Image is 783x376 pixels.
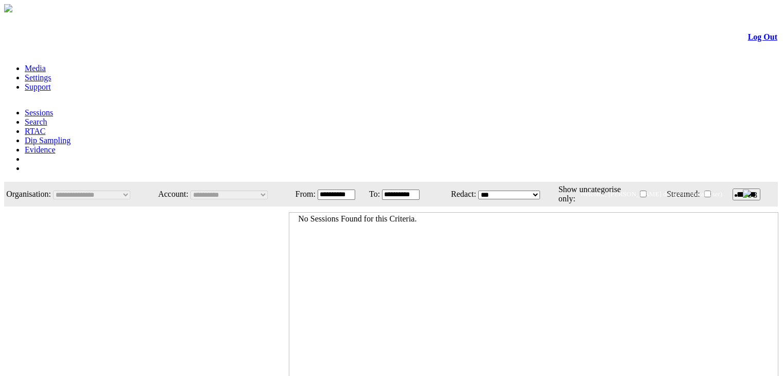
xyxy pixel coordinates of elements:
[290,183,316,206] td: From:
[366,183,381,206] td: To:
[580,190,722,198] span: Welcome, [PERSON_NAME] design (General User)
[25,82,51,91] a: Support
[753,191,757,199] span: 3
[559,185,621,203] span: Show uncategorise only:
[25,64,46,73] a: Media
[4,4,12,12] img: arrow-3.png
[25,108,53,117] a: Sessions
[25,127,45,135] a: RTAC
[150,183,189,206] td: Account:
[430,183,477,206] td: Redact:
[25,117,47,126] a: Search
[743,190,751,198] img: bell25.png
[298,214,416,223] span: No Sessions Found for this Criteria.
[748,32,777,41] a: Log Out
[25,73,51,82] a: Settings
[25,145,56,154] a: Evidence
[25,136,71,145] a: Dip Sampling
[5,183,51,206] td: Organisation:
